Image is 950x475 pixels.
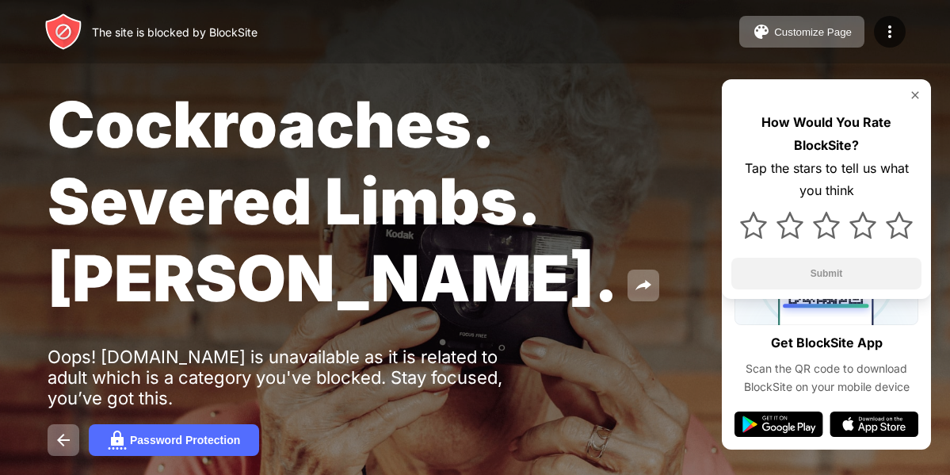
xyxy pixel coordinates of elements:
img: back.svg [54,431,73,450]
div: The site is blocked by BlockSite [92,25,258,39]
div: How Would You Rate BlockSite? [731,111,921,157]
img: star.svg [849,212,876,239]
span: Cockroaches. Severed Limbs. [PERSON_NAME]. [48,86,618,316]
img: password.svg [108,431,127,450]
button: Password Protection [89,424,259,456]
img: rate-us-close.svg [909,89,921,102]
img: share.svg [634,276,653,295]
div: Tap the stars to tell us what you think [731,157,921,203]
button: Submit [731,258,921,289]
img: header-logo.svg [44,13,82,51]
img: star.svg [813,212,840,239]
button: Customize Page [739,16,864,48]
img: pallet.svg [752,22,771,41]
div: Password Protection [130,434,240,446]
img: star.svg [886,212,913,239]
img: star.svg [776,212,803,239]
div: Oops! [DOMAIN_NAME] is unavailable as it is related to adult which is a category you've blocked. ... [48,347,537,408]
div: Customize Page [774,26,852,38]
img: menu-icon.svg [880,22,899,41]
img: star.svg [740,212,767,239]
